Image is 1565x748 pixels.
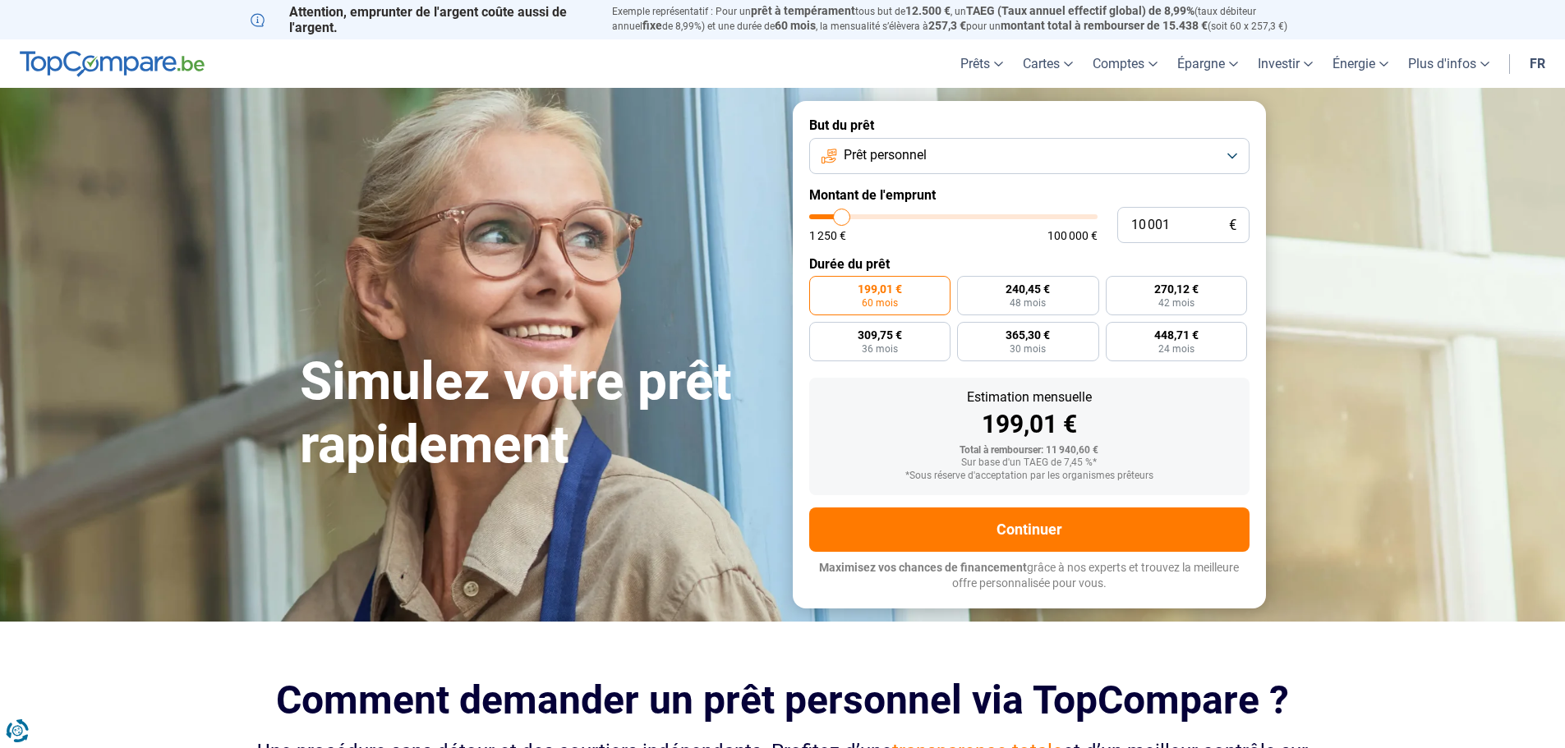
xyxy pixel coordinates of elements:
[822,470,1236,482] div: *Sous réserve d'acceptation par les organismes prêteurs
[300,351,773,477] h1: Simulez votre prêt rapidement
[809,138,1250,174] button: Prêt personnel
[612,4,1315,34] p: Exemple représentatif : Pour un tous but de , un (taux débiteur annuel de 8,99%) et une durée de ...
[1006,283,1050,295] span: 240,45 €
[966,4,1194,17] span: TAEG (Taux annuel effectif global) de 8,99%
[20,51,205,77] img: TopCompare
[809,117,1250,133] label: But du prêt
[1167,39,1248,88] a: Épargne
[1158,298,1194,308] span: 42 mois
[809,230,846,241] span: 1 250 €
[1398,39,1499,88] a: Plus d'infos
[822,457,1236,469] div: Sur base d'un TAEG de 7,45 %*
[1154,283,1199,295] span: 270,12 €
[822,412,1236,437] div: 199,01 €
[858,329,902,341] span: 309,75 €
[1001,19,1208,32] span: montant total à rembourser de 15.438 €
[1323,39,1398,88] a: Énergie
[822,445,1236,457] div: Total à rembourser: 11 940,60 €
[1006,329,1050,341] span: 365,30 €
[1013,39,1083,88] a: Cartes
[1248,39,1323,88] a: Investir
[1520,39,1555,88] a: fr
[1158,344,1194,354] span: 24 mois
[775,19,816,32] span: 60 mois
[809,560,1250,592] p: grâce à nos experts et trouvez la meilleure offre personnalisée pour vous.
[1154,329,1199,341] span: 448,71 €
[1010,298,1046,308] span: 48 mois
[905,4,951,17] span: 12.500 €
[951,39,1013,88] a: Prêts
[1083,39,1167,88] a: Comptes
[809,256,1250,272] label: Durée du prêt
[251,4,592,35] p: Attention, emprunter de l'argent coûte aussi de l'argent.
[928,19,966,32] span: 257,3 €
[819,561,1027,574] span: Maximisez vos chances de financement
[1229,218,1236,232] span: €
[822,391,1236,404] div: Estimation mensuelle
[251,677,1315,723] h2: Comment demander un prêt personnel via TopCompare ?
[809,187,1250,203] label: Montant de l'emprunt
[1047,230,1098,241] span: 100 000 €
[862,344,898,354] span: 36 mois
[1010,344,1046,354] span: 30 mois
[642,19,662,32] span: fixe
[809,507,1250,552] button: Continuer
[751,4,855,17] span: prêt à tempérament
[862,298,898,308] span: 60 mois
[858,283,902,295] span: 199,01 €
[844,146,927,164] span: Prêt personnel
